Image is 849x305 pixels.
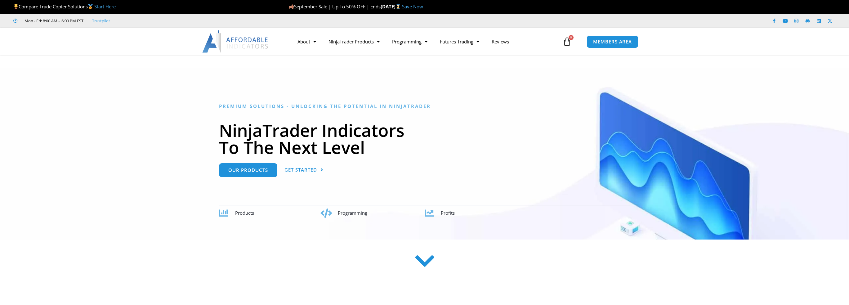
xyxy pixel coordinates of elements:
[593,39,632,44] span: MEMBERS AREA
[587,35,638,48] a: MEMBERS AREA
[291,34,561,49] nav: Menu
[485,34,515,49] a: Reviews
[291,34,322,49] a: About
[284,163,324,177] a: Get Started
[441,210,455,216] span: Profits
[338,210,367,216] span: Programming
[235,210,254,216] span: Products
[381,3,402,10] strong: [DATE]
[219,163,277,177] a: Our Products
[322,34,386,49] a: NinjaTrader Products
[434,34,485,49] a: Futures Trading
[396,4,400,9] img: ⌛
[94,3,116,10] a: Start Here
[553,33,581,51] a: 0
[386,34,434,49] a: Programming
[284,168,317,172] span: Get Started
[219,122,630,156] h1: NinjaTrader Indicators To The Next Level
[289,3,381,10] span: September Sale | Up To 50% OFF | Ends
[289,4,294,9] img: 🍂
[228,168,268,173] span: Our Products
[13,3,116,10] span: Compare Trade Copier Solutions
[92,17,110,25] a: Trustpilot
[23,17,83,25] span: Mon - Fri: 8:00 AM – 6:00 PM EST
[202,30,269,53] img: LogoAI | Affordable Indicators – NinjaTrader
[402,3,423,10] a: Save Now
[569,35,574,40] span: 0
[219,103,630,109] h6: Premium Solutions - Unlocking the Potential in NinjaTrader
[88,4,93,9] img: 🥇
[14,4,18,9] img: 🏆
